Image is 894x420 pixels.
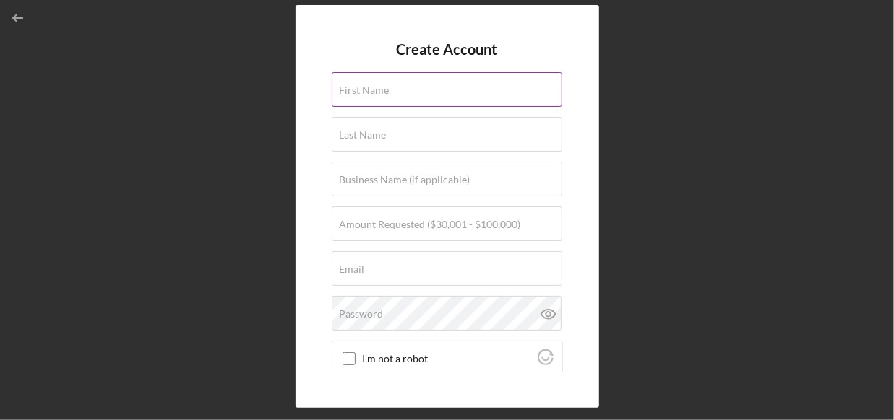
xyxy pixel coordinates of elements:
[340,263,365,275] label: Email
[340,129,387,141] label: Last Name
[397,41,498,58] h4: Create Account
[538,355,554,367] a: Visit Altcha.org
[340,174,470,185] label: Business Name (if applicable)
[362,353,533,364] label: I'm not a robot
[340,308,384,320] label: Password
[340,219,521,230] label: Amount Requested ($30,001 - $100,000)
[340,84,390,96] label: First Name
